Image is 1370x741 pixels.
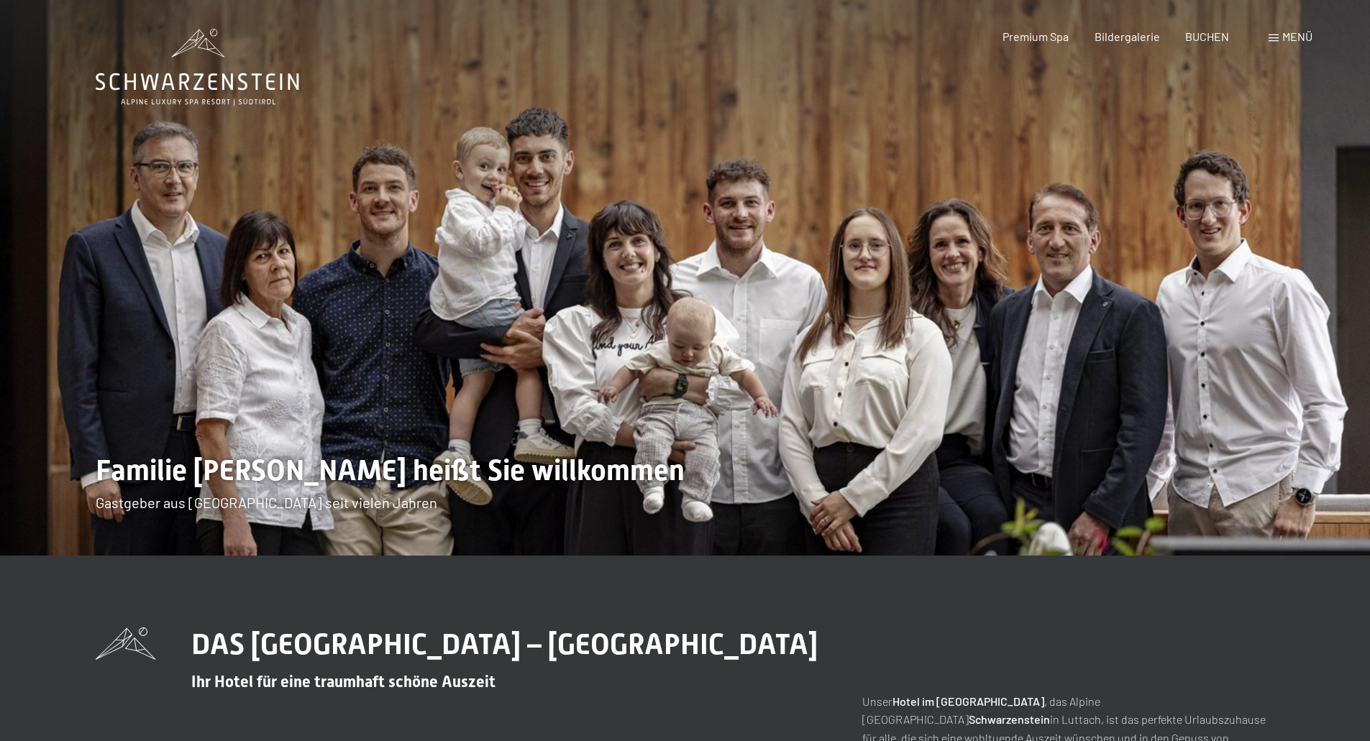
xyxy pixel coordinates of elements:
[892,694,1044,708] strong: Hotel im [GEOGRAPHIC_DATA]
[1095,29,1160,43] a: Bildergalerie
[191,627,818,661] span: DAS [GEOGRAPHIC_DATA] – [GEOGRAPHIC_DATA]
[1185,29,1229,43] a: BUCHEN
[191,673,496,691] span: Ihr Hotel für eine traumhaft schöne Auszeit
[969,712,1050,726] strong: Schwarzenstein
[96,494,437,511] span: Gastgeber aus [GEOGRAPHIC_DATA] seit vielen Jahren
[1003,29,1069,43] a: Premium Spa
[96,454,685,487] span: Familie [PERSON_NAME] heißt Sie willkommen
[1282,29,1312,43] span: Menü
